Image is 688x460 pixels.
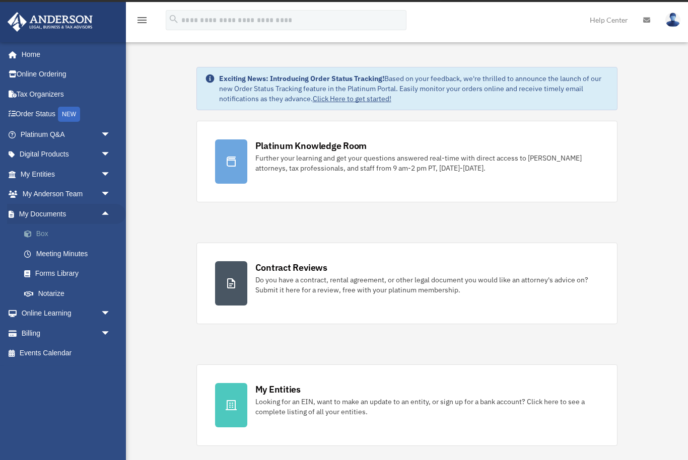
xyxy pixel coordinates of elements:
[14,224,126,244] a: Box
[219,73,609,104] div: Based on your feedback, we're thrilled to announce the launch of our new Order Status Tracking fe...
[7,303,126,324] a: Online Learningarrow_drop_down
[136,14,148,26] i: menu
[255,383,301,396] div: My Entities
[255,261,327,274] div: Contract Reviews
[665,13,680,27] img: User Pic
[196,364,618,446] a: My Entities Looking for an EIN, want to make an update to an entity, or sign up for a bank accoun...
[14,264,126,284] a: Forms Library
[101,323,121,344] span: arrow_drop_down
[7,104,126,125] a: Order StatusNEW
[101,204,121,224] span: arrow_drop_up
[7,164,126,184] a: My Entitiesarrow_drop_down
[14,283,126,303] a: Notarize
[136,18,148,26] a: menu
[313,94,391,103] a: Click Here to get started!
[7,184,126,204] a: My Anderson Teamarrow_drop_down
[7,323,126,343] a: Billingarrow_drop_down
[58,107,80,122] div: NEW
[196,121,618,202] a: Platinum Knowledge Room Further your learning and get your questions answered real-time with dire...
[7,343,126,363] a: Events Calendar
[101,164,121,185] span: arrow_drop_down
[7,144,126,165] a: Digital Productsarrow_drop_down
[7,84,126,104] a: Tax Organizers
[7,124,126,144] a: Platinum Q&Aarrow_drop_down
[101,303,121,324] span: arrow_drop_down
[255,397,599,417] div: Looking for an EIN, want to make an update to an entity, or sign up for a bank account? Click her...
[219,74,384,83] strong: Exciting News: Introducing Order Status Tracking!
[196,243,618,324] a: Contract Reviews Do you have a contract, rental agreement, or other legal document you would like...
[7,44,121,64] a: Home
[255,153,599,173] div: Further your learning and get your questions answered real-time with direct access to [PERSON_NAM...
[101,144,121,165] span: arrow_drop_down
[5,12,96,32] img: Anderson Advisors Platinum Portal
[255,275,599,295] div: Do you have a contract, rental agreement, or other legal document you would like an attorney's ad...
[7,64,126,85] a: Online Ordering
[14,244,126,264] a: Meeting Minutes
[7,204,126,224] a: My Documentsarrow_drop_up
[255,139,367,152] div: Platinum Knowledge Room
[168,14,179,25] i: search
[101,184,121,205] span: arrow_drop_down
[101,124,121,145] span: arrow_drop_down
